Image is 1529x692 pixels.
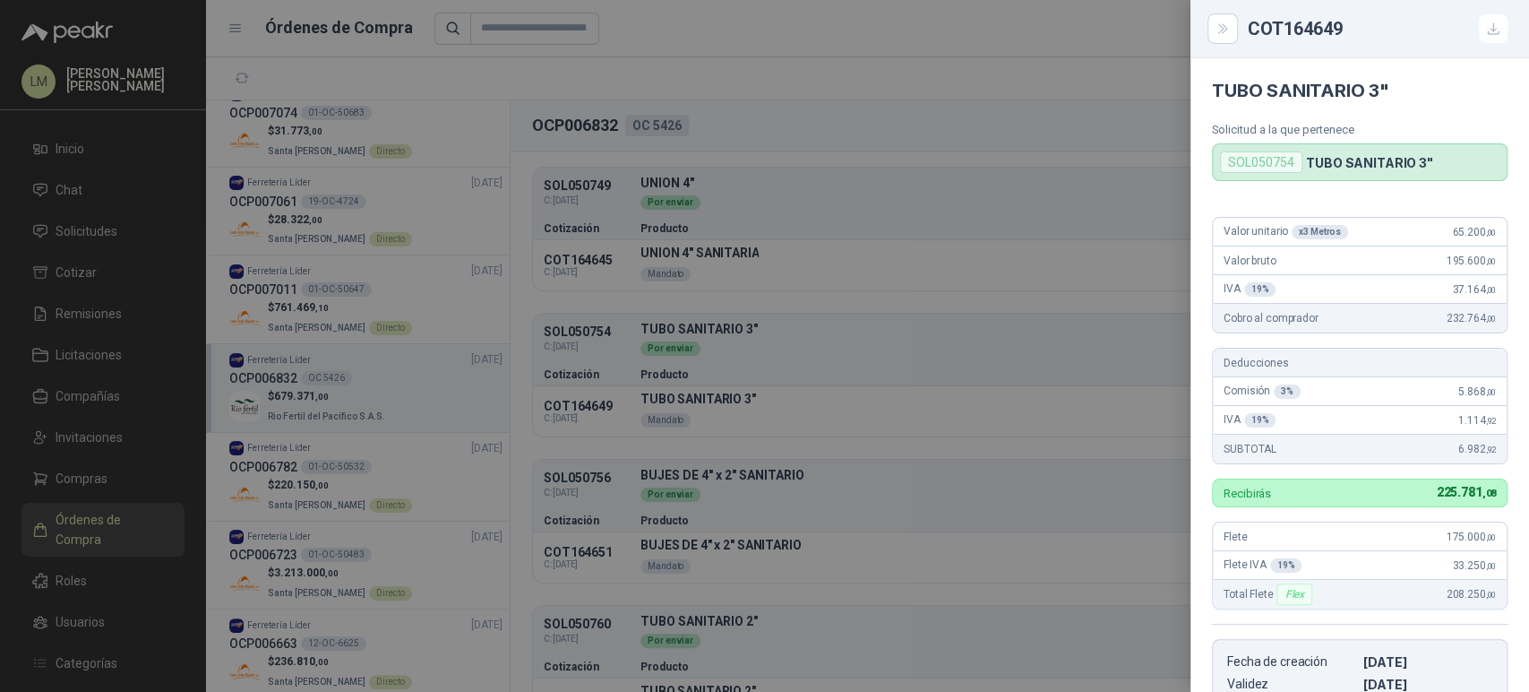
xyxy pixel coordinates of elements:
[1224,413,1276,428] span: IVA
[1212,18,1233,39] button: Close
[1227,677,1356,692] p: Validez
[1220,151,1302,173] div: SOL050754
[1485,256,1496,266] span: ,00
[1485,285,1496,295] span: ,00
[1270,558,1302,573] div: 19 %
[1446,588,1496,601] span: 208.250
[1224,357,1288,369] span: Deducciones
[1452,226,1496,238] span: 65.200
[1224,385,1301,399] span: Comisión
[1446,312,1496,324] span: 232.764
[1485,532,1496,542] span: ,00
[1227,654,1356,670] p: Fecha de creación
[1244,282,1276,297] div: 19 %
[1224,558,1301,573] span: Flete IVA
[1485,387,1496,397] span: ,00
[1458,414,1496,427] span: 1.114
[1292,225,1348,239] div: x 3 Metros
[1224,531,1247,543] span: Flete
[1452,283,1496,296] span: 37.164
[1485,314,1496,324] span: ,00
[1224,584,1316,605] span: Total Flete
[1224,312,1318,324] span: Cobro al comprador
[1276,584,1311,605] div: Flex
[1248,14,1508,43] div: COT164649
[1436,485,1496,499] span: 225.781
[1458,443,1496,455] span: 6.982
[1482,488,1496,499] span: ,08
[1224,255,1276,267] span: Valor bruto
[1306,155,1433,170] p: TUBO SANITARIO 3"
[1224,488,1271,499] p: Recibirás
[1212,80,1508,101] h4: TUBO SANITARIO 3"
[1363,677,1492,692] p: [DATE]
[1485,228,1496,238] span: ,00
[1212,123,1508,136] p: Solicitud a la que pertenece
[1485,416,1496,426] span: ,92
[1244,413,1276,428] div: 19 %
[1485,561,1496,571] span: ,00
[1485,445,1496,454] span: ,92
[1452,559,1496,572] span: 33.250
[1224,282,1276,297] span: IVA
[1274,385,1301,399] div: 3 %
[1224,443,1276,455] span: SUBTOTAL
[1446,255,1496,267] span: 195.600
[1363,654,1492,670] p: [DATE]
[1446,531,1496,543] span: 175.000
[1485,590,1496,600] span: ,00
[1224,225,1348,239] span: Valor unitario
[1458,385,1496,398] span: 5.868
